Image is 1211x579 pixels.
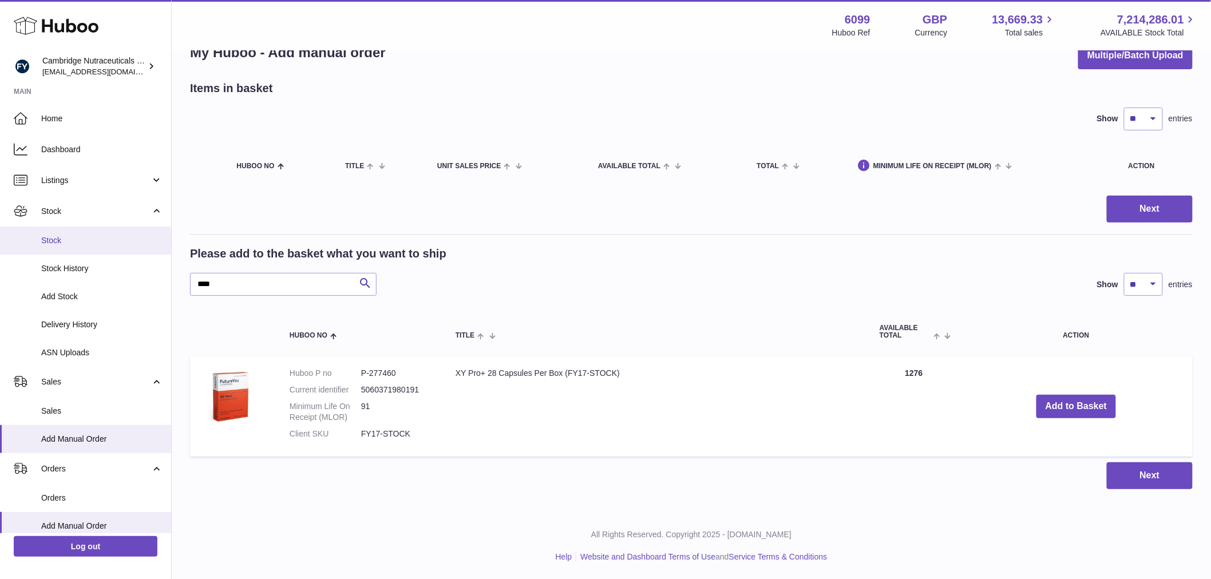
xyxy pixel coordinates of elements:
[832,27,870,38] div: Huboo Ref
[361,401,433,423] dd: 91
[1097,113,1118,124] label: Show
[1036,395,1117,418] button: Add to Basket
[290,429,361,439] dt: Client SKU
[1129,162,1181,170] div: Action
[41,319,163,330] span: Delivery History
[1101,12,1197,38] a: 7,214,286.01 AVAILABLE Stock Total
[42,55,145,77] div: Cambridge Nutraceuticals Ltd
[290,368,361,379] dt: Huboo P no
[729,552,828,561] a: Service Terms & Conditions
[868,356,960,456] td: 1276
[190,246,446,261] h2: Please add to the basket what you want to ship
[580,552,715,561] a: Website and Dashboard Terms of Use
[41,291,163,302] span: Add Stock
[41,493,163,503] span: Orders
[41,206,151,217] span: Stock
[1005,27,1056,38] span: Total sales
[41,113,163,124] span: Home
[361,429,433,439] dd: FY17-STOCK
[598,162,660,170] span: AVAILABLE Total
[1078,42,1193,69] button: Multiple/Batch Upload
[181,529,1202,540] p: All Rights Reserved. Copyright 2025 - [DOMAIN_NAME]
[41,144,163,155] span: Dashboard
[190,43,386,62] h1: My Huboo - Add manual order
[41,235,163,246] span: Stock
[923,12,947,27] strong: GBP
[880,324,931,339] span: AVAILABLE Total
[41,463,151,474] span: Orders
[1169,279,1193,290] span: entries
[1107,462,1193,489] button: Next
[14,58,31,75] img: huboo@camnutra.com
[1101,27,1197,38] span: AVAILABLE Stock Total
[361,368,433,379] dd: P-277460
[576,552,827,562] li: and
[41,347,163,358] span: ASN Uploads
[456,332,474,339] span: Title
[345,162,364,170] span: Title
[992,12,1043,27] span: 13,669.33
[556,552,572,561] a: Help
[42,67,168,76] span: [EMAIL_ADDRESS][DOMAIN_NAME]
[1107,196,1193,223] button: Next
[845,12,870,27] strong: 6099
[190,81,273,96] h2: Items in basket
[960,313,1193,351] th: Action
[873,162,992,170] span: Minimum Life On Receipt (MLOR)
[201,368,259,425] img: XY Pro+ 28 Capsules Per Box (FY17-STOCK)
[41,406,163,417] span: Sales
[41,263,163,274] span: Stock History
[1097,279,1118,290] label: Show
[437,162,501,170] span: Unit Sales Price
[444,356,868,456] td: XY Pro+ 28 Capsules Per Box (FY17-STOCK)
[757,162,779,170] span: Total
[41,175,151,186] span: Listings
[14,536,157,557] a: Log out
[290,384,361,395] dt: Current identifier
[1117,12,1184,27] span: 7,214,286.01
[41,521,163,532] span: Add Manual Order
[992,12,1056,38] a: 13,669.33 Total sales
[290,401,361,423] dt: Minimum Life On Receipt (MLOR)
[915,27,948,38] div: Currency
[290,332,327,339] span: Huboo no
[41,376,151,387] span: Sales
[1169,113,1193,124] span: entries
[361,384,433,395] dd: 5060371980191
[41,434,163,445] span: Add Manual Order
[237,162,275,170] span: Huboo no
